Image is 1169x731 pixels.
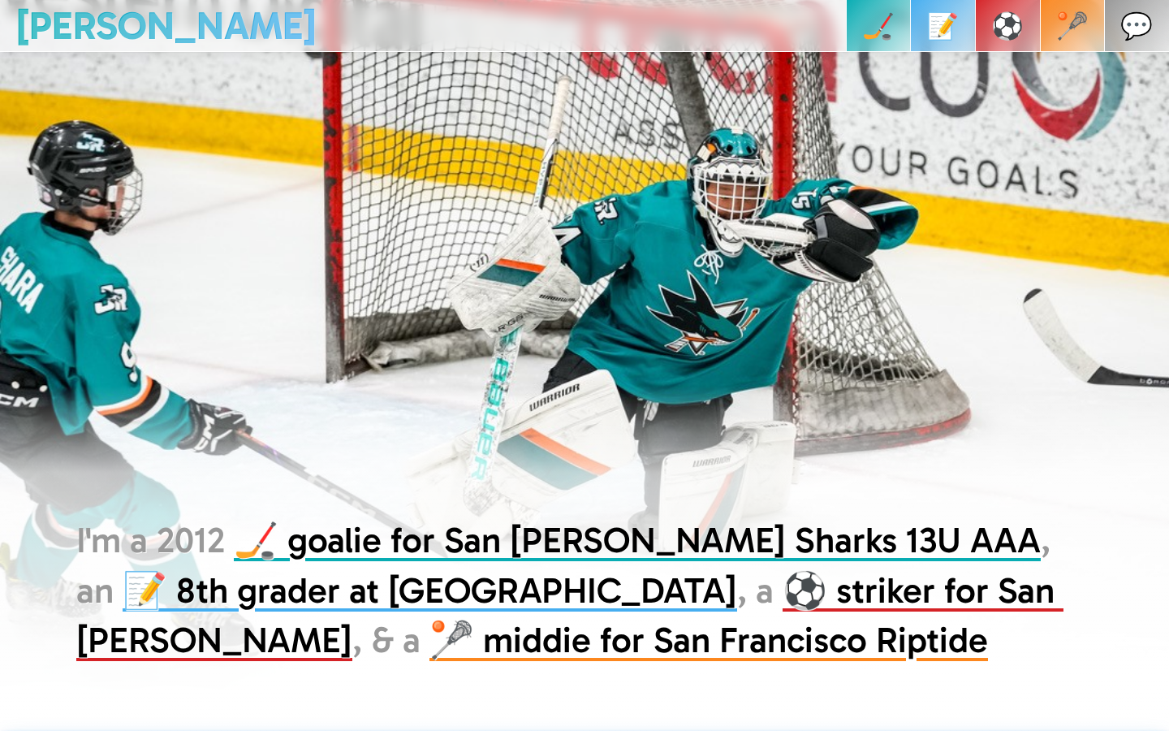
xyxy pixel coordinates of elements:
span: , & a [352,619,421,661]
span: an [76,569,114,612]
span: , a [737,569,774,612]
a: 🏒 goalie for San [PERSON_NAME] Sharks 13U AAA [234,519,1041,561]
a: 📝 8th grader at [GEOGRAPHIC_DATA] [123,569,737,612]
span: I'm a 2012 [76,519,225,561]
span: , [1041,519,1050,561]
a: [PERSON_NAME] [16,2,317,49]
a: 🥍 middie for San Francisco Riptide [429,619,988,661]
